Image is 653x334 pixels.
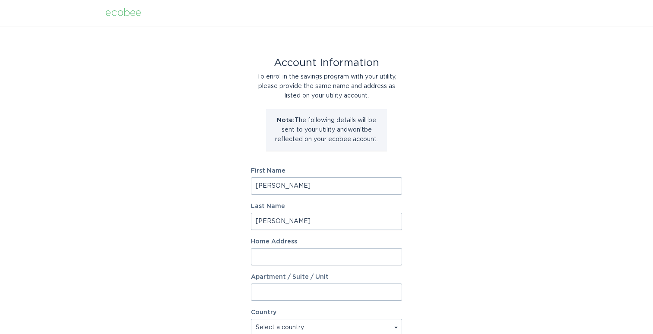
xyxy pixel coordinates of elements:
[251,72,402,101] div: To enrol in the savings program with your utility, please provide the same name and address as li...
[251,168,402,174] label: First Name
[277,117,295,123] strong: Note:
[251,239,402,245] label: Home Address
[251,274,402,280] label: Apartment / Suite / Unit
[105,8,141,18] div: ecobee
[251,203,402,209] label: Last Name
[251,309,276,315] label: Country
[251,58,402,68] div: Account Information
[273,116,380,144] p: The following details will be sent to your utility and won't be reflected on your ecobee account.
